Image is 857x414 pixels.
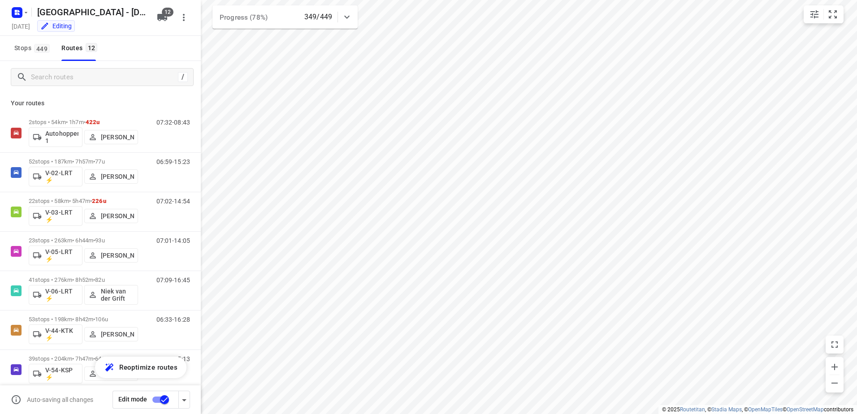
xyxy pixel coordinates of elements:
p: [PERSON_NAME] [101,134,134,141]
div: You are currently in edit mode. [40,22,72,30]
span: 449 [34,44,50,53]
p: Autohopper 1 [45,130,78,144]
span: 226u [92,198,106,204]
div: / [178,72,188,82]
button: V-02-LRT ⚡ [29,167,82,186]
button: V-54-KSP ⚡ [29,364,82,384]
span: 12 [86,43,98,52]
button: [PERSON_NAME] [84,209,138,223]
button: Map settings [805,5,823,23]
p: 07:09-16:45 [156,276,190,284]
p: V-06-LRT ⚡ [45,288,78,302]
span: Edit mode [118,396,147,403]
span: 77u [95,158,104,165]
button: [PERSON_NAME] [84,327,138,341]
span: 422u [86,119,100,125]
a: OpenMapTiles [748,406,783,413]
span: Progress (78%) [220,13,268,22]
p: [PERSON_NAME] [101,212,134,220]
p: 2 stops • 54km • 1h7m [29,119,138,125]
a: Routetitan [680,406,705,413]
li: © 2025 , © , © © contributors [662,406,853,413]
a: OpenStreetMap [787,406,824,413]
span: 82u [95,276,104,283]
span: • [93,316,95,323]
span: • [93,276,95,283]
p: 07:02-14:54 [156,198,190,205]
p: V-02-LRT ⚡ [45,169,78,184]
p: Your routes [11,99,190,108]
button: [PERSON_NAME] [84,130,138,144]
button: V-03-LRT ⚡ [29,206,82,226]
p: [PERSON_NAME] [101,331,134,338]
span: 64u [95,355,104,362]
span: • [93,158,95,165]
span: • [90,198,92,204]
div: small contained button group [804,5,844,23]
p: 39 stops • 204km • 7h47m [29,355,138,362]
button: Autohopper 1 [29,127,82,147]
p: V-03-LRT ⚡ [45,209,78,223]
span: Stops [14,43,52,54]
p: 53 stops • 198km • 8h42m [29,316,138,323]
a: Stadia Maps [711,406,742,413]
button: Fit zoom [824,5,842,23]
button: [PERSON_NAME] [84,169,138,184]
span: 106u [95,316,108,323]
p: [PERSON_NAME] [101,173,134,180]
span: • [84,119,86,125]
button: V-06-LRT ⚡ [29,285,82,305]
button: Reoptimize routes [95,357,186,378]
div: Routes [61,43,100,54]
p: 52 stops • 187km • 7h57m [29,158,138,165]
p: 22 stops • 58km • 5h47m [29,198,138,204]
p: 07:15-15:13 [156,355,190,362]
h5: [DATE] [8,21,34,31]
p: Auto-saving all changes [27,396,93,403]
span: 93u [95,237,104,244]
p: V-05-LRT ⚡ [45,248,78,263]
p: 06:59-15:23 [156,158,190,165]
span: Reoptimize routes [119,362,177,373]
button: [PERSON_NAME] [84,248,138,263]
p: 41 stops • 276km • 8h52m [29,276,138,283]
p: 23 stops • 263km • 6h44m [29,237,138,244]
button: 12 [153,9,171,26]
h5: [GEOGRAPHIC_DATA] - [DATE] [34,5,150,19]
input: Search routes [31,70,178,84]
p: 07:32-08:43 [156,119,190,126]
p: Niek van der Grift [101,288,134,302]
p: 07:01-14:05 [156,237,190,244]
button: Niek van der Grift [84,285,138,305]
div: Driver app settings [179,394,190,405]
p: 349/449 [304,12,332,22]
span: • [93,237,95,244]
div: Progress (78%)349/449 [212,5,358,29]
span: 12 [162,8,173,17]
span: • [93,355,95,362]
p: 06:33-16:28 [156,316,190,323]
p: V-54-KSP ⚡ [45,367,78,381]
button: V-05-LRT ⚡ [29,246,82,265]
button: [PERSON_NAME] [84,367,138,381]
p: V-44-KTK ⚡ [45,327,78,341]
button: V-44-KTK ⚡ [29,324,82,344]
p: [PERSON_NAME] [101,252,134,259]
